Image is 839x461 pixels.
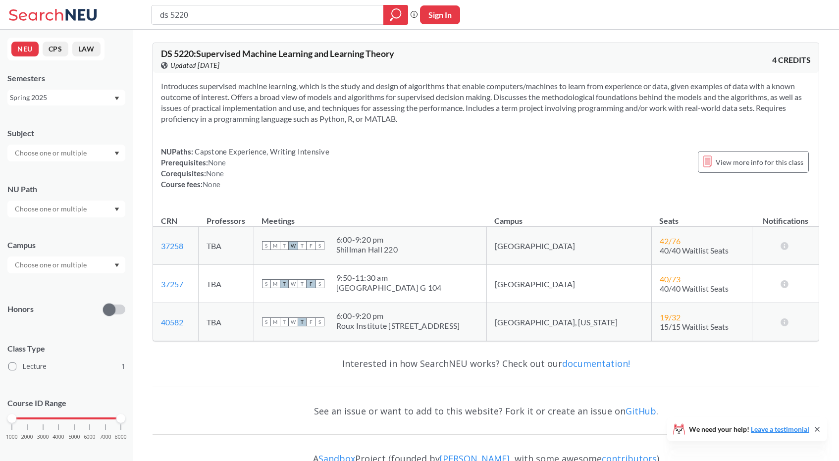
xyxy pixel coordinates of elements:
span: Updated [DATE] [170,60,219,71]
a: 37257 [161,279,183,289]
div: NUPaths: Prerequisites: Corequisites: Course fees: [161,146,329,190]
td: TBA [199,303,254,341]
span: W [289,317,298,326]
span: 6000 [84,434,96,440]
span: T [280,317,289,326]
th: Meetings [254,205,486,227]
div: Semesters [7,73,125,84]
span: None [206,169,224,178]
span: T [280,279,289,288]
div: Dropdown arrow [7,145,125,161]
p: Course ID Range [7,398,125,409]
span: 40 / 73 [660,274,681,284]
div: Spring 2025 [10,92,113,103]
span: 1000 [6,434,18,440]
input: Choose one or multiple [10,147,93,159]
a: GitHub [626,405,656,417]
th: Campus [486,205,651,227]
span: M [271,317,280,326]
button: CPS [43,42,68,56]
span: F [307,241,315,250]
span: Capstone Experience, Writing Intensive [193,147,329,156]
div: 9:50 - 11:30 am [336,273,442,283]
span: 3000 [37,434,49,440]
span: 1 [121,361,125,372]
span: M [271,279,280,288]
span: F [307,279,315,288]
svg: Dropdown arrow [114,263,119,267]
td: [GEOGRAPHIC_DATA] [486,265,651,303]
section: Introduces supervised machine learning, which is the study and design of algorithms that enable c... [161,81,811,124]
button: LAW [72,42,101,56]
button: Sign In [420,5,460,24]
span: 4000 [52,434,64,440]
span: T [298,279,307,288]
div: Subject [7,128,125,139]
span: 40/40 Waitlist Seats [660,284,729,293]
span: M [271,241,280,250]
div: Campus [7,240,125,251]
span: 8000 [115,434,127,440]
td: [GEOGRAPHIC_DATA], [US_STATE] [486,303,651,341]
div: 6:00 - 9:20 pm [336,311,460,321]
button: NEU [11,42,39,56]
svg: Dropdown arrow [114,97,119,101]
a: 40582 [161,317,183,327]
a: documentation! [562,358,630,369]
span: S [315,279,324,288]
span: 5000 [68,434,80,440]
span: 42 / 76 [660,236,681,246]
span: T [280,241,289,250]
th: Professors [199,205,254,227]
div: Roux Institute [STREET_ADDRESS] [336,321,460,331]
p: Honors [7,304,34,315]
th: Notifications [752,205,819,227]
span: S [262,241,271,250]
span: None [208,158,226,167]
th: Seats [651,205,752,227]
input: Choose one or multiple [10,259,93,271]
span: T [298,317,307,326]
span: S [262,279,271,288]
span: S [315,317,324,326]
span: F [307,317,315,326]
span: S [262,317,271,326]
div: NU Path [7,184,125,195]
span: Class Type [7,343,125,354]
label: Lecture [8,360,125,373]
span: 7000 [100,434,111,440]
input: Class, professor, course number, "phrase" [159,6,376,23]
div: Interested in how SearchNEU works? Check out our [153,349,819,378]
span: W [289,279,298,288]
a: 37258 [161,241,183,251]
span: DS 5220 : Supervised Machine Learning and Learning Theory [161,48,394,59]
svg: Dropdown arrow [114,207,119,211]
span: 4 CREDITS [772,54,811,65]
div: Shillman Hall 220 [336,245,398,255]
div: [GEOGRAPHIC_DATA] G 104 [336,283,442,293]
td: TBA [199,265,254,303]
span: S [315,241,324,250]
td: [GEOGRAPHIC_DATA] [486,227,651,265]
span: We need your help! [689,426,809,433]
span: 15/15 Waitlist Seats [660,322,729,331]
span: 2000 [21,434,33,440]
div: CRN [161,215,177,226]
span: 19 / 32 [660,312,681,322]
div: magnifying glass [383,5,408,25]
span: T [298,241,307,250]
span: View more info for this class [716,156,803,168]
span: 40/40 Waitlist Seats [660,246,729,255]
svg: magnifying glass [390,8,402,22]
div: 6:00 - 9:20 pm [336,235,398,245]
a: Leave a testimonial [751,425,809,433]
div: See an issue or want to add to this website? Fork it or create an issue on . [153,397,819,425]
span: None [203,180,220,189]
div: Dropdown arrow [7,256,125,273]
span: W [289,241,298,250]
input: Choose one or multiple [10,203,93,215]
svg: Dropdown arrow [114,152,119,155]
div: Dropdown arrow [7,201,125,217]
td: TBA [199,227,254,265]
div: Spring 2025Dropdown arrow [7,90,125,105]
